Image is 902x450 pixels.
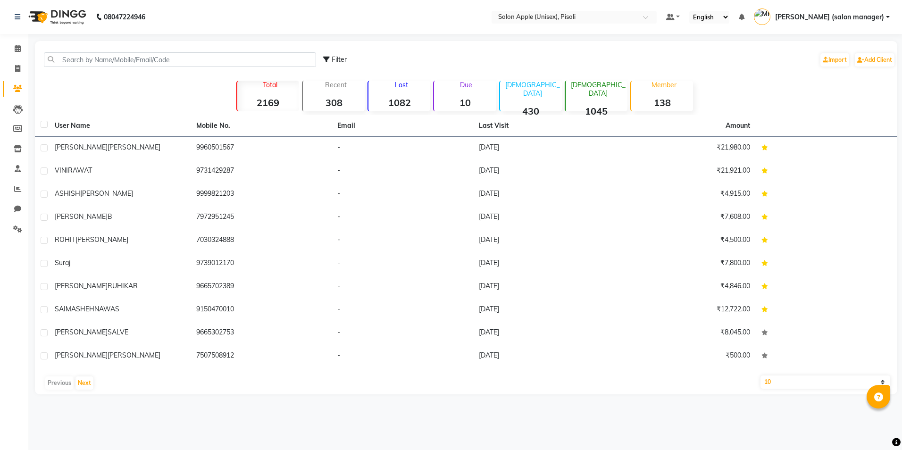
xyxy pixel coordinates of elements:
[615,137,756,160] td: ₹21,980.00
[108,328,128,336] span: SALVE
[473,345,615,368] td: [DATE]
[108,143,160,151] span: [PERSON_NAME]
[615,345,756,368] td: ₹500.00
[615,322,756,345] td: ₹8,045.00
[191,275,332,299] td: 9665702389
[566,105,627,117] strong: 1045
[434,97,496,108] strong: 10
[55,212,108,221] span: [PERSON_NAME]
[191,345,332,368] td: 7507508912
[55,282,108,290] span: [PERSON_NAME]
[55,305,76,313] span: SAIMA
[473,183,615,206] td: [DATE]
[436,81,496,89] p: Due
[332,252,473,275] td: -
[191,160,332,183] td: 9731429287
[55,166,68,175] span: VINI
[615,252,756,275] td: ₹7,800.00
[332,183,473,206] td: -
[473,229,615,252] td: [DATE]
[332,160,473,183] td: -
[332,229,473,252] td: -
[615,229,756,252] td: ₹4,500.00
[473,252,615,275] td: [DATE]
[108,351,160,359] span: [PERSON_NAME]
[473,160,615,183] td: [DATE]
[49,115,191,137] th: User Name
[635,81,693,89] p: Member
[191,252,332,275] td: 9739012170
[237,97,299,108] strong: 2169
[372,81,430,89] p: Lost
[473,299,615,322] td: [DATE]
[332,55,347,64] span: Filter
[55,328,108,336] span: [PERSON_NAME]
[332,115,473,137] th: Email
[720,115,756,136] th: Amount
[303,97,365,108] strong: 308
[108,212,112,221] span: B
[615,160,756,183] td: ₹21,921.00
[332,275,473,299] td: -
[68,166,92,175] span: RAWAT
[500,105,562,117] strong: 430
[473,322,615,345] td: [DATE]
[473,206,615,229] td: [DATE]
[75,235,128,244] span: [PERSON_NAME]
[191,115,332,137] th: Mobile No.
[754,8,770,25] img: Mrs. Poonam Bansal (salon manager)
[55,235,75,244] span: ROHIT
[44,52,316,67] input: Search by Name/Mobile/Email/Code
[191,137,332,160] td: 9960501567
[615,206,756,229] td: ₹7,608.00
[241,81,299,89] p: Total
[191,183,332,206] td: 9999821203
[631,97,693,108] strong: 138
[191,299,332,322] td: 9150470010
[191,206,332,229] td: 7972951245
[332,345,473,368] td: -
[191,322,332,345] td: 9665302753
[307,81,365,89] p: Recent
[775,12,884,22] span: [PERSON_NAME] (salon manager)
[104,4,145,30] b: 08047224946
[76,305,119,313] span: SHEHNAWAS
[855,53,894,67] a: Add Client
[820,53,849,67] a: Import
[473,137,615,160] td: [DATE]
[55,189,80,198] span: ASHISH
[80,189,133,198] span: [PERSON_NAME]
[108,282,138,290] span: RUHIKAR
[332,206,473,229] td: -
[332,137,473,160] td: -
[332,299,473,322] td: -
[75,376,93,390] button: Next
[55,258,70,267] span: Suraj
[55,143,108,151] span: [PERSON_NAME]
[473,275,615,299] td: [DATE]
[332,322,473,345] td: -
[569,81,627,98] p: [DEMOGRAPHIC_DATA]
[368,97,430,108] strong: 1082
[615,183,756,206] td: ₹4,915.00
[24,4,89,30] img: logo
[191,229,332,252] td: 7030324888
[473,115,615,137] th: Last Visit
[55,351,108,359] span: [PERSON_NAME]
[615,299,756,322] td: ₹12,722.00
[504,81,562,98] p: [DEMOGRAPHIC_DATA]
[615,275,756,299] td: ₹4,846.00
